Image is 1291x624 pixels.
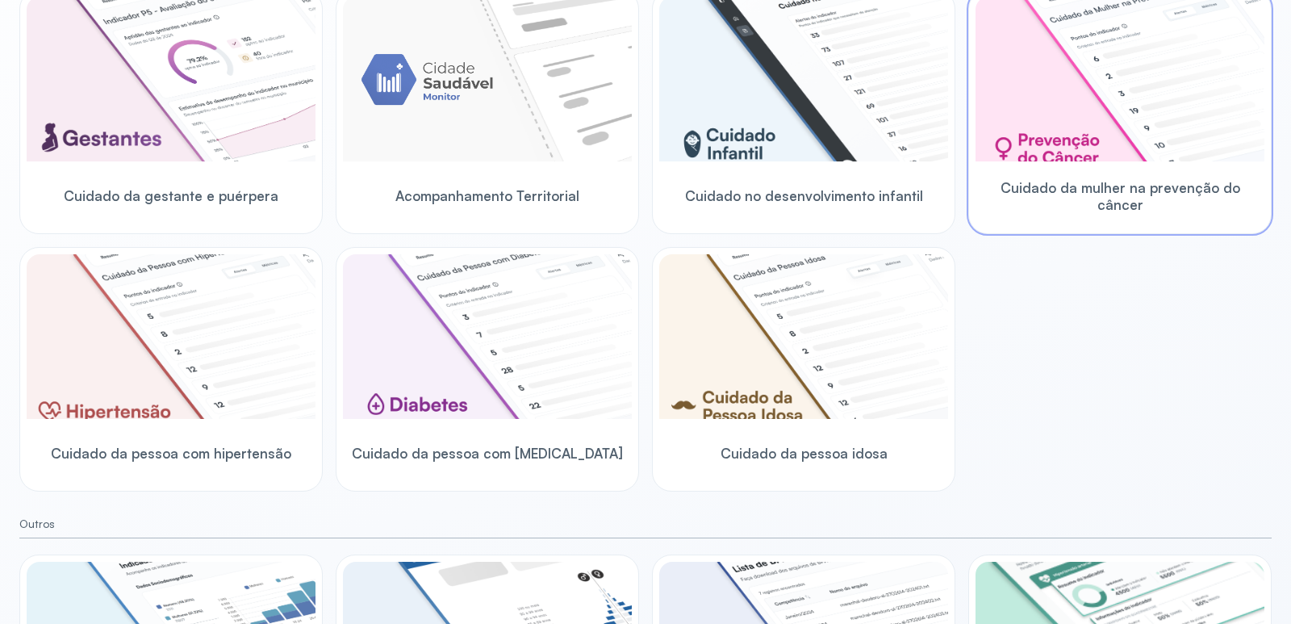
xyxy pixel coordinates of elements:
[64,187,278,204] span: Cuidado da gestante e puérpera
[976,179,1264,214] span: Cuidado da mulher na prevenção do câncer
[27,254,315,419] img: hypertension.png
[51,445,291,462] span: Cuidado da pessoa com hipertensão
[659,254,948,419] img: elderly.png
[343,254,632,419] img: diabetics.png
[685,187,923,204] span: Cuidado no desenvolvimento infantil
[395,187,579,204] span: Acompanhamento Territorial
[352,445,623,462] span: Cuidado da pessoa com [MEDICAL_DATA]
[721,445,888,462] span: Cuidado da pessoa idosa
[19,517,1272,531] small: Outros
